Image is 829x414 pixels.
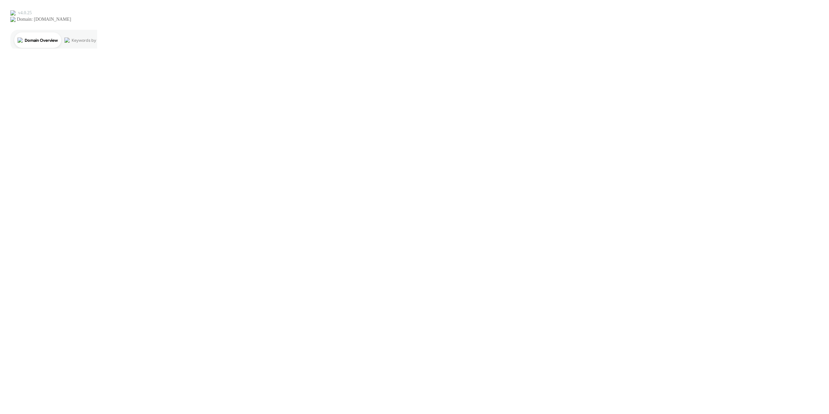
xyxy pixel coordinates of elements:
div: Domain: [DOMAIN_NAME] [17,17,71,22]
img: tab_keywords_by_traffic_grey.svg [64,38,70,43]
div: Keywords by Traffic [72,38,109,42]
div: v 4.0.25 [18,10,32,16]
img: tab_domain_overview_orange.svg [17,38,23,43]
div: Domain Overview [25,38,58,42]
img: website_grey.svg [10,17,16,22]
img: logo_orange.svg [10,10,16,16]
